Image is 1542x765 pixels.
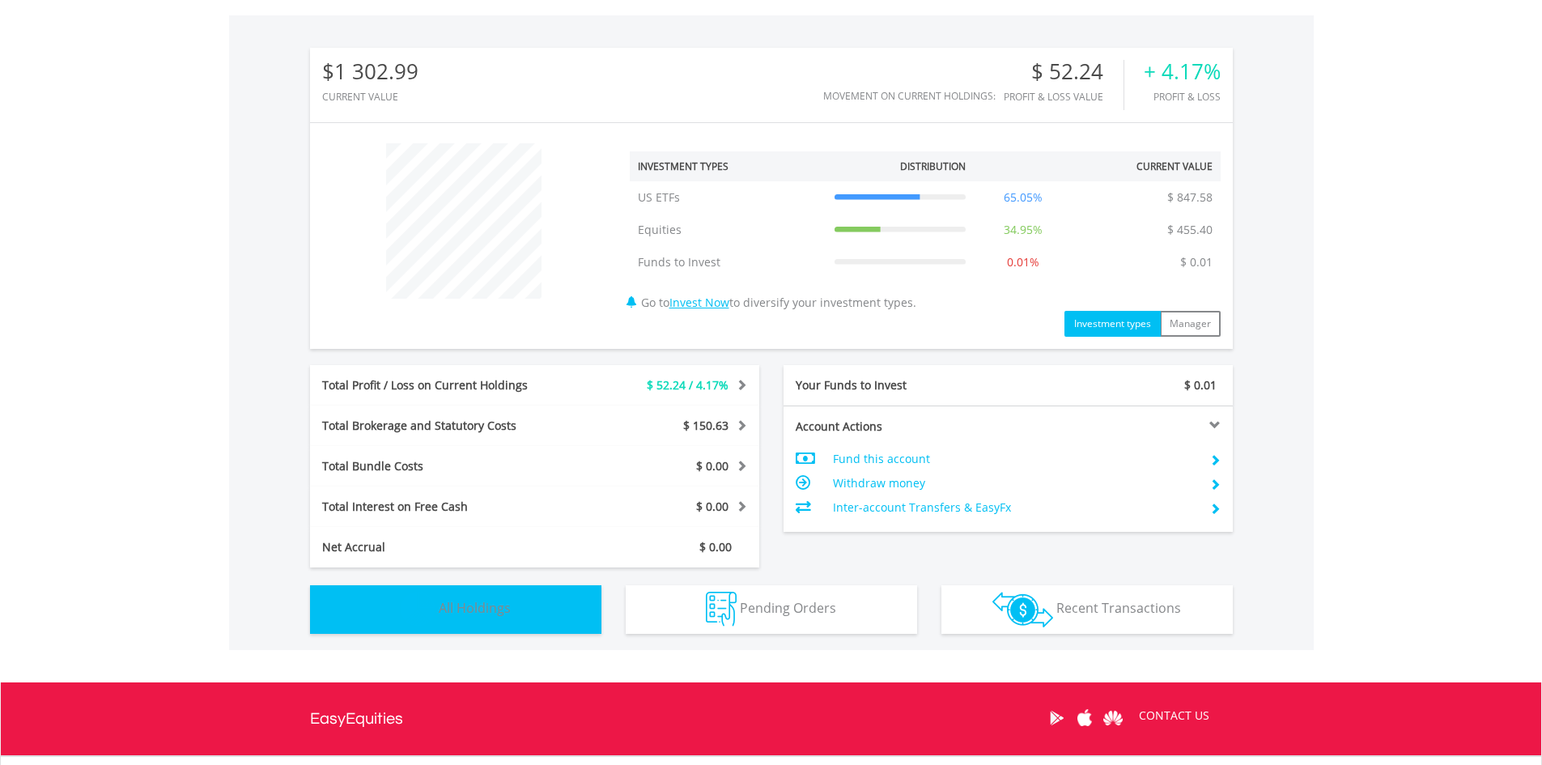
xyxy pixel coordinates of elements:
[630,181,826,214] td: US ETFs
[630,214,826,246] td: Equities
[310,458,572,474] div: Total Bundle Costs
[696,499,729,514] span: $ 0.00
[1184,377,1217,393] span: $ 0.01
[1144,91,1221,102] div: Profit & Loss
[696,458,729,474] span: $ 0.00
[833,447,1196,471] td: Fund this account
[310,682,403,755] a: EasyEquities
[1071,693,1099,743] a: Apple
[683,418,729,433] span: $ 150.63
[974,181,1073,214] td: 65.05%
[439,599,511,617] span: All Holdings
[310,377,572,393] div: Total Profit / Loss on Current Holdings
[310,418,572,434] div: Total Brokerage and Statutory Costs
[1160,311,1221,337] button: Manager
[669,295,729,310] a: Invest Now
[310,499,572,515] div: Total Interest on Free Cash
[699,539,732,555] span: $ 0.00
[1144,60,1221,83] div: + 4.17%
[974,214,1073,246] td: 34.95%
[630,151,826,181] th: Investment Types
[1159,214,1221,246] td: $ 455.40
[740,599,836,617] span: Pending Orders
[941,585,1233,634] button: Recent Transactions
[1056,599,1181,617] span: Recent Transactions
[784,377,1009,393] div: Your Funds to Invest
[322,60,418,83] div: $1 302.99
[1172,246,1221,278] td: $ 0.01
[401,592,435,627] img: holdings-wht.png
[626,585,917,634] button: Pending Orders
[310,585,601,634] button: All Holdings
[1004,91,1124,102] div: Profit & Loss Value
[647,377,729,393] span: $ 52.24 / 4.17%
[1099,693,1128,743] a: Huawei
[630,246,826,278] td: Funds to Invest
[1073,151,1221,181] th: Current Value
[1128,693,1221,738] a: CONTACT US
[784,419,1009,435] div: Account Actions
[900,159,966,173] div: Distribution
[823,91,996,101] div: Movement on Current Holdings:
[833,495,1196,520] td: Inter-account Transfers & EasyFx
[1004,60,1124,83] div: $ 52.24
[974,246,1073,278] td: 0.01%
[992,592,1053,627] img: transactions-zar-wht.png
[706,592,737,627] img: pending_instructions-wht.png
[1159,181,1221,214] td: $ 847.58
[322,91,418,102] div: CURRENT VALUE
[310,539,572,555] div: Net Accrual
[1064,311,1161,337] button: Investment types
[1043,693,1071,743] a: Google Play
[833,471,1196,495] td: Withdraw money
[618,135,1233,337] div: Go to to diversify your investment types.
